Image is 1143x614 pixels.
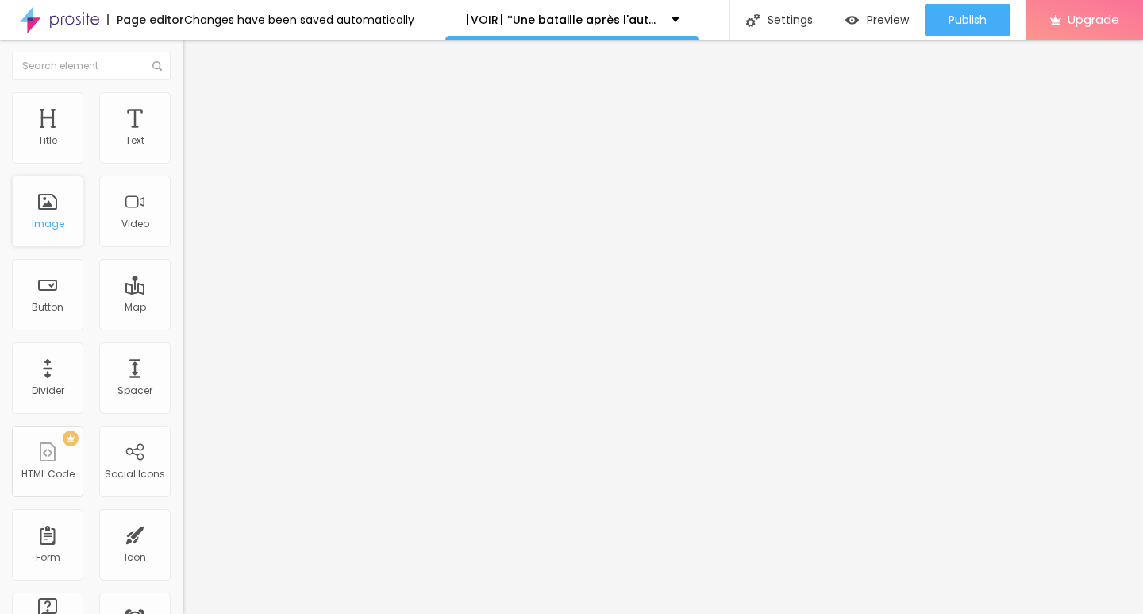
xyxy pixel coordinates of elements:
div: Page editor [107,14,184,25]
div: HTML Code [21,469,75,480]
span: Upgrade [1068,13,1119,26]
div: Form [36,552,60,563]
p: [VOIR] *Une bataille après l'autre 2025} EN STREAMING-VF EN [GEOGRAPHIC_DATA] [465,14,660,25]
button: Publish [925,4,1010,36]
div: Spacer [117,385,152,396]
span: Publish [949,14,987,26]
input: Search element [12,52,171,80]
span: Preview [867,14,909,26]
div: Title [38,135,57,146]
img: view-1.svg [845,14,859,27]
div: Video [121,218,149,230]
div: Social Icons [105,469,165,480]
img: Icone [746,14,760,27]
button: Preview [829,4,925,36]
img: Icone [152,61,162,71]
div: Text [125,135,144,146]
div: Divider [32,385,64,396]
div: Changes have been saved automatically [184,14,414,25]
div: Image [32,218,64,230]
div: Button [32,302,63,313]
div: Icon [125,552,146,563]
div: Map [125,302,146,313]
iframe: Editor [183,40,1143,614]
